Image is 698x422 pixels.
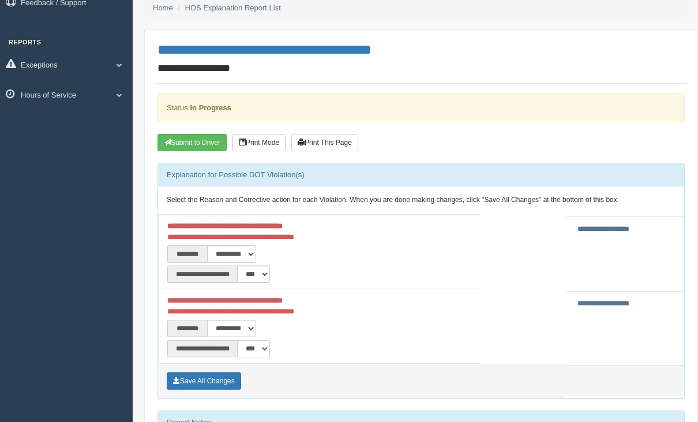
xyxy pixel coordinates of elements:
[158,186,684,214] div: Select the Reason and Corrective action for each Violation. When you are done making changes, cli...
[185,3,281,12] a: HOS Explanation Report List
[158,163,684,186] div: Explanation for Possible DOT Violation(s)
[190,103,231,112] strong: In Progress
[232,134,286,151] button: Print Mode
[157,134,227,151] button: Submit To Driver
[157,93,685,122] div: Status:
[153,3,173,12] a: Home
[291,134,358,151] button: Print This Page
[167,372,241,390] button: Save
